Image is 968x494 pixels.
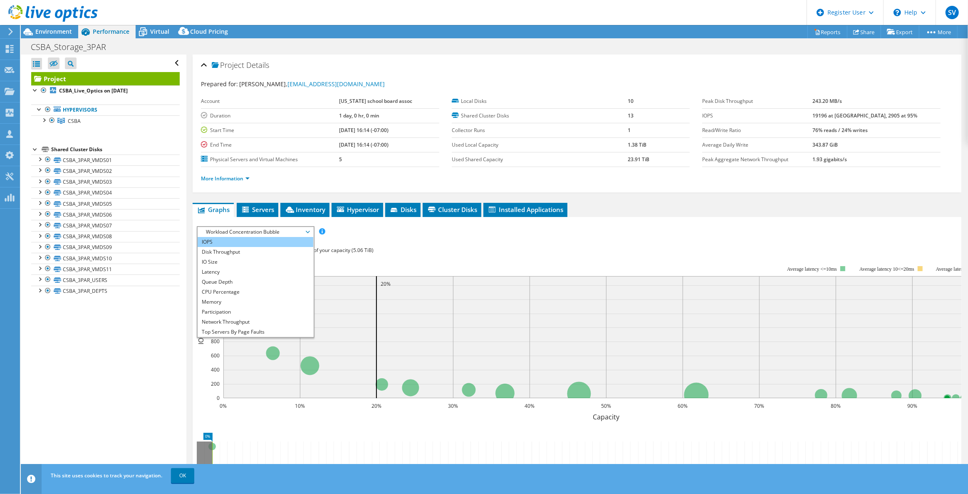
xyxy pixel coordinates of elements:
[593,412,620,422] text: Capacity
[31,264,180,274] a: CSBA_3PAR_VMDS11
[171,468,194,483] a: OK
[452,97,628,105] label: Local Disks
[198,247,313,257] li: Disk Throughput
[31,220,180,231] a: CSBA_3PAR_VMDS07
[812,127,868,134] b: 76% reads / 24% writes
[198,237,313,247] li: IOPS
[31,155,180,165] a: CSBA_3PAR_VMDS01
[702,126,812,135] label: Read/Write Ratio
[211,352,220,359] text: 600
[241,205,274,214] span: Servers
[287,80,385,88] a: [EMAIL_ADDRESS][DOMAIN_NAME]
[907,402,917,409] text: 90%
[860,266,915,272] tspan: Average latency 10<=20ms
[197,205,230,214] span: Graphs
[198,317,313,327] li: Network Throughput
[201,126,339,135] label: Start Time
[31,274,180,285] a: CSBA_3PAR_USERS
[198,297,313,307] li: Memory
[246,60,269,70] span: Details
[201,141,339,149] label: End Time
[212,61,244,70] span: Project
[217,394,220,402] text: 0
[202,227,309,237] span: Workload Concentration Bubble
[295,402,305,409] text: 10%
[201,155,339,164] label: Physical Servers and Virtual Machines
[339,112,379,119] b: 1 day, 0 hr, 0 min
[702,141,812,149] label: Average Daily Write
[239,80,385,88] span: [PERSON_NAME],
[201,112,339,120] label: Duration
[336,205,379,214] span: Hypervisor
[628,141,647,148] b: 1.38 TiB
[31,231,180,242] a: CSBA_3PAR_VMDS08
[452,155,628,164] label: Used Shared Capacity
[211,380,220,387] text: 200
[51,145,180,155] div: Shared Cluster Disks
[150,27,169,35] span: Virtual
[31,165,180,176] a: CSBA_3PAR_VMDS02
[31,177,180,187] a: CSBA_3PAR_VMDS03
[31,72,180,85] a: Project
[919,25,958,38] a: More
[68,117,81,125] span: CSBA
[201,80,238,88] label: Prepared for:
[255,247,374,254] span: 77% of IOPS falls on 20% of your capacity (5.06 TiB)
[894,9,901,16] svg: \n
[628,97,634,105] b: 10
[427,205,477,214] span: Cluster Disks
[31,253,180,264] a: CSBA_3PAR_VMDS10
[812,112,917,119] b: 19196 at [GEOGRAPHIC_DATA], 2905 at 95%
[881,25,919,38] a: Export
[190,27,228,35] span: Cloud Pricing
[59,87,128,94] b: CSBA_Live_Optics on [DATE]
[452,126,628,135] label: Collector Runs
[27,42,119,52] h1: CSBA_Storage_3PAR
[678,402,688,409] text: 60%
[31,209,180,220] a: CSBA_3PAR_VMDS06
[702,97,812,105] label: Peak Disk Throughput
[452,141,628,149] label: Used Local Capacity
[448,402,458,409] text: 30%
[31,187,180,198] a: CSBA_3PAR_VMDS04
[35,27,72,35] span: Environment
[339,141,389,148] b: [DATE] 16:14 (-07:00)
[198,267,313,277] li: Latency
[339,156,342,163] b: 5
[628,156,650,163] b: 23.91 TiB
[31,85,180,96] a: CSBA_Live_Optics on [DATE]
[211,366,220,373] text: 400
[628,112,634,119] b: 13
[787,266,837,272] tspan: Average latency <=10ms
[31,286,180,297] a: CSBA_3PAR_DEPTS
[702,112,812,120] label: IOPS
[812,141,838,148] b: 343.87 GiB
[807,25,847,38] a: Reports
[702,155,812,164] label: Peak Aggregate Network Throughput
[201,175,250,182] a: More Information
[754,402,764,409] text: 70%
[31,242,180,253] a: CSBA_3PAR_VMDS09
[831,402,841,409] text: 80%
[812,156,847,163] b: 1.93 gigabits/s
[389,205,416,214] span: Disks
[847,25,881,38] a: Share
[371,402,381,409] text: 20%
[31,115,180,126] a: CSBA
[946,6,959,19] span: SV
[31,105,180,115] a: Hypervisors
[339,127,389,134] b: [DATE] 16:14 (-07:00)
[525,402,535,409] text: 40%
[812,97,842,105] b: 243.20 MB/s
[198,307,313,317] li: Participation
[601,402,611,409] text: 50%
[93,27,129,35] span: Performance
[339,97,412,105] b: [US_STATE] school board assoc
[198,327,313,337] li: Top Servers By Page Faults
[31,198,180,209] a: CSBA_3PAR_VMDS05
[381,280,391,287] text: 20%
[452,112,628,120] label: Shared Cluster Disks
[628,127,631,134] b: 1
[211,338,220,345] text: 800
[198,287,313,297] li: CPU Percentage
